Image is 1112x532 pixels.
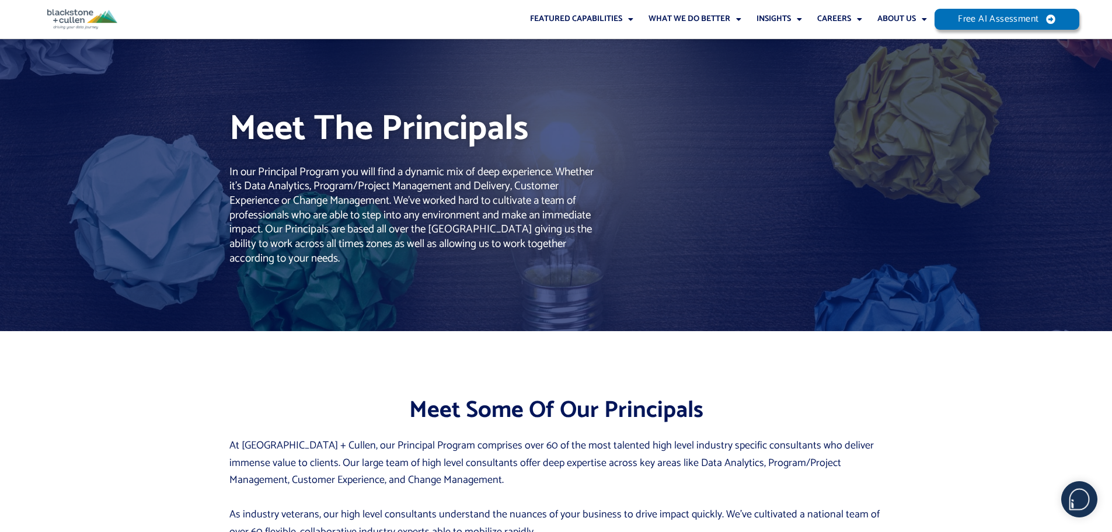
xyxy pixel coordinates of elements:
[935,9,1079,30] a: Free AI Assessment
[229,437,883,489] p: At [GEOGRAPHIC_DATA] + Cullen, our Principal Program comprises over 60 of the most talented high ...
[229,395,883,426] h2: Meet Some Of Our Principals
[229,105,555,154] h1: Meet The Principals
[229,165,595,266] h2: In our Principal Program you will find a dynamic mix of deep experience. Whether it’s Data Analyt...
[1062,482,1097,517] img: users%2F5SSOSaKfQqXq3cFEnIZRYMEs4ra2%2Fmedia%2Fimages%2F-Bulle%20blanche%20sans%20fond%20%2B%20ma...
[958,15,1038,24] span: Free AI Assessment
